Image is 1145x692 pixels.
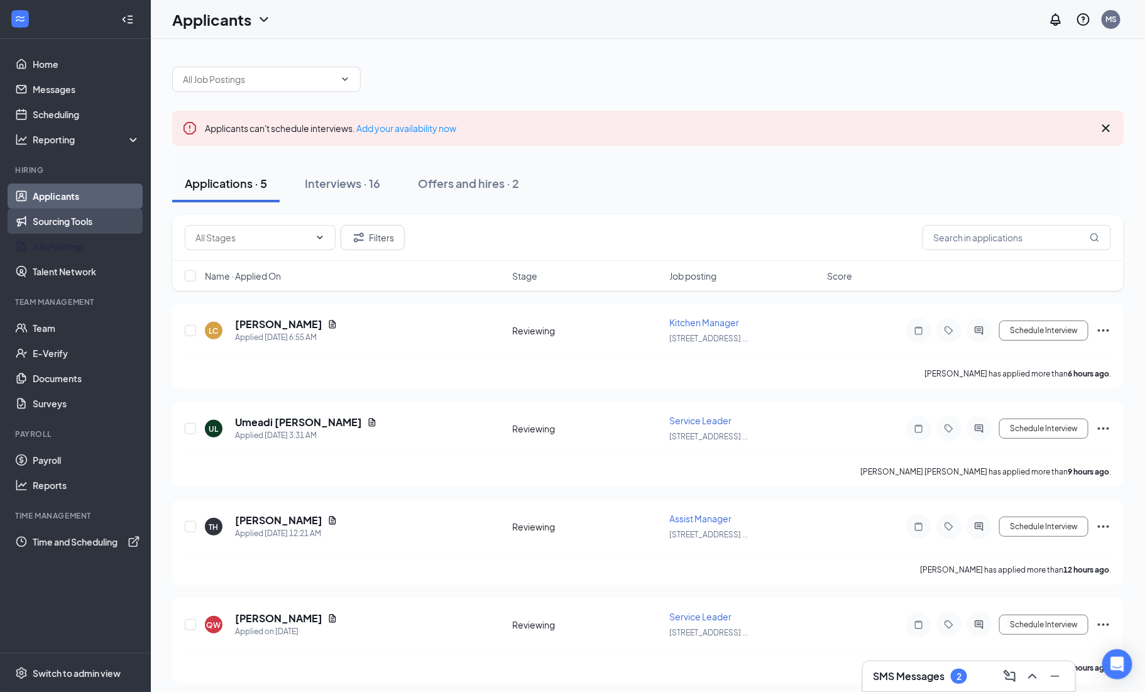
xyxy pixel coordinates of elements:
[1063,565,1109,574] b: 12 hours ago
[33,341,140,366] a: E-Verify
[33,184,140,209] a: Applicants
[172,9,251,30] h1: Applicants
[923,225,1111,250] input: Search in applications
[195,231,310,244] input: All Stages
[33,667,121,679] div: Switch to admin view
[33,391,140,416] a: Surveys
[911,620,926,630] svg: Note
[235,429,377,442] div: Applied [DATE] 3:31 AM
[920,564,1111,575] p: [PERSON_NAME] has applied more than .
[1048,12,1063,27] svg: Notifications
[33,366,140,391] a: Documents
[235,612,322,625] h5: [PERSON_NAME]
[512,324,662,337] div: Reviewing
[1068,369,1109,378] b: 6 hours ago
[15,667,28,679] svg: Settings
[670,317,740,328] span: Kitchen Manager
[327,613,337,623] svg: Document
[860,466,1111,477] p: [PERSON_NAME] [PERSON_NAME] has applied more than .
[972,326,987,336] svg: ActiveChat
[235,331,337,344] div: Applied [DATE] 6:55 AM
[33,259,140,284] a: Talent Network
[1090,233,1100,243] svg: MagnifyingGlass
[670,611,732,622] span: Service Leader
[205,123,456,134] span: Applicants can't schedule interviews.
[1068,467,1109,476] b: 9 hours ago
[1000,666,1020,686] button: ComposeMessage
[924,368,1111,379] p: [PERSON_NAME] has applied more than .
[33,316,140,341] a: Team
[356,123,456,134] a: Add your availability now
[351,230,366,245] svg: Filter
[33,448,140,473] a: Payroll
[33,133,141,146] div: Reporting
[340,74,350,84] svg: ChevronDown
[827,270,852,282] span: Score
[512,520,662,533] div: Reviewing
[182,121,197,136] svg: Error
[670,513,732,524] span: Assist Manager
[911,522,926,532] svg: Note
[873,669,945,683] h3: SMS Messages
[341,225,405,250] button: Filter Filters
[941,522,956,532] svg: Tag
[14,13,26,25] svg: WorkstreamLogo
[1063,663,1109,673] b: 13 hours ago
[33,77,140,102] a: Messages
[941,620,956,630] svg: Tag
[512,618,662,631] div: Reviewing
[235,527,337,540] div: Applied [DATE] 12:21 AM
[305,175,380,191] div: Interviews · 16
[1045,666,1065,686] button: Minimize
[33,473,140,498] a: Reports
[33,234,140,259] a: Job Postings
[209,424,219,434] div: UL
[235,317,322,331] h5: [PERSON_NAME]
[418,175,519,191] div: Offers and hires · 2
[15,510,138,521] div: TIME MANAGEMENT
[235,415,362,429] h5: Umeadi [PERSON_NAME]
[15,297,138,307] div: Team Management
[185,175,267,191] div: Applications · 5
[207,620,221,630] div: QW
[33,102,140,127] a: Scheduling
[941,424,956,434] svg: Tag
[999,321,1088,341] button: Schedule Interview
[256,12,271,27] svg: ChevronDown
[33,209,140,234] a: Sourcing Tools
[1098,121,1114,136] svg: Cross
[209,522,219,532] div: TH
[327,319,337,329] svg: Document
[235,625,337,638] div: Applied on [DATE]
[1048,669,1063,684] svg: Minimize
[315,233,325,243] svg: ChevronDown
[33,52,140,77] a: Home
[33,529,140,554] a: Time and SchedulingExternalLink
[512,422,662,435] div: Reviewing
[1096,323,1111,338] svg: Ellipses
[1096,617,1111,632] svg: Ellipses
[956,671,961,682] div: 2
[972,522,987,532] svg: ActiveChat
[121,13,134,26] svg: Collapse
[327,515,337,525] svg: Document
[1105,14,1117,25] div: MS
[183,72,335,86] input: All Job Postings
[999,517,1088,537] button: Schedule Interview
[911,326,926,336] svg: Note
[15,429,138,439] div: Payroll
[1096,421,1111,436] svg: Ellipses
[670,628,748,637] span: [STREET_ADDRESS] ...
[972,424,987,434] svg: ActiveChat
[235,514,322,527] h5: [PERSON_NAME]
[1102,649,1132,679] div: Open Intercom Messenger
[367,417,377,427] svg: Document
[999,615,1088,635] button: Schedule Interview
[941,326,956,336] svg: Tag
[670,270,717,282] span: Job posting
[670,415,732,426] span: Service Leader
[999,419,1088,439] button: Schedule Interview
[15,133,28,146] svg: Analysis
[1096,519,1111,534] svg: Ellipses
[205,270,281,282] span: Name · Applied On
